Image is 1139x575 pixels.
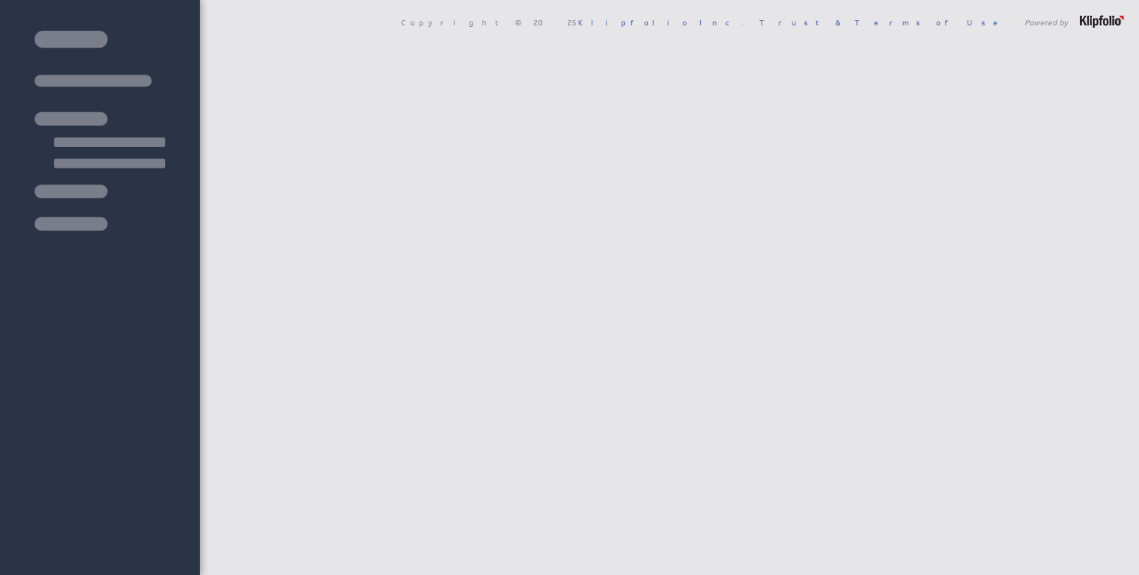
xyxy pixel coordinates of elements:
a: Trust & Terms of Use [759,17,1008,28]
img: logo-footer.png [1080,15,1124,28]
span: Powered by [1024,18,1068,26]
img: skeleton-sidenav.svg [35,31,165,231]
span: Copyright © 2025 [401,18,743,26]
a: Klipfolio Inc. [578,17,743,28]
